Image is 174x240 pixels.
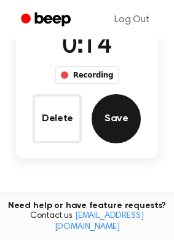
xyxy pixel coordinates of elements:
[12,8,82,32] a: Beep
[102,5,162,34] a: Log Out
[33,94,82,143] button: Delete Audio Record
[55,212,144,231] a: [EMAIL_ADDRESS][DOMAIN_NAME]
[55,66,119,84] div: Recording
[92,94,141,143] button: Save Audio Record
[62,33,111,59] span: 0:14
[7,211,167,233] span: Contact us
